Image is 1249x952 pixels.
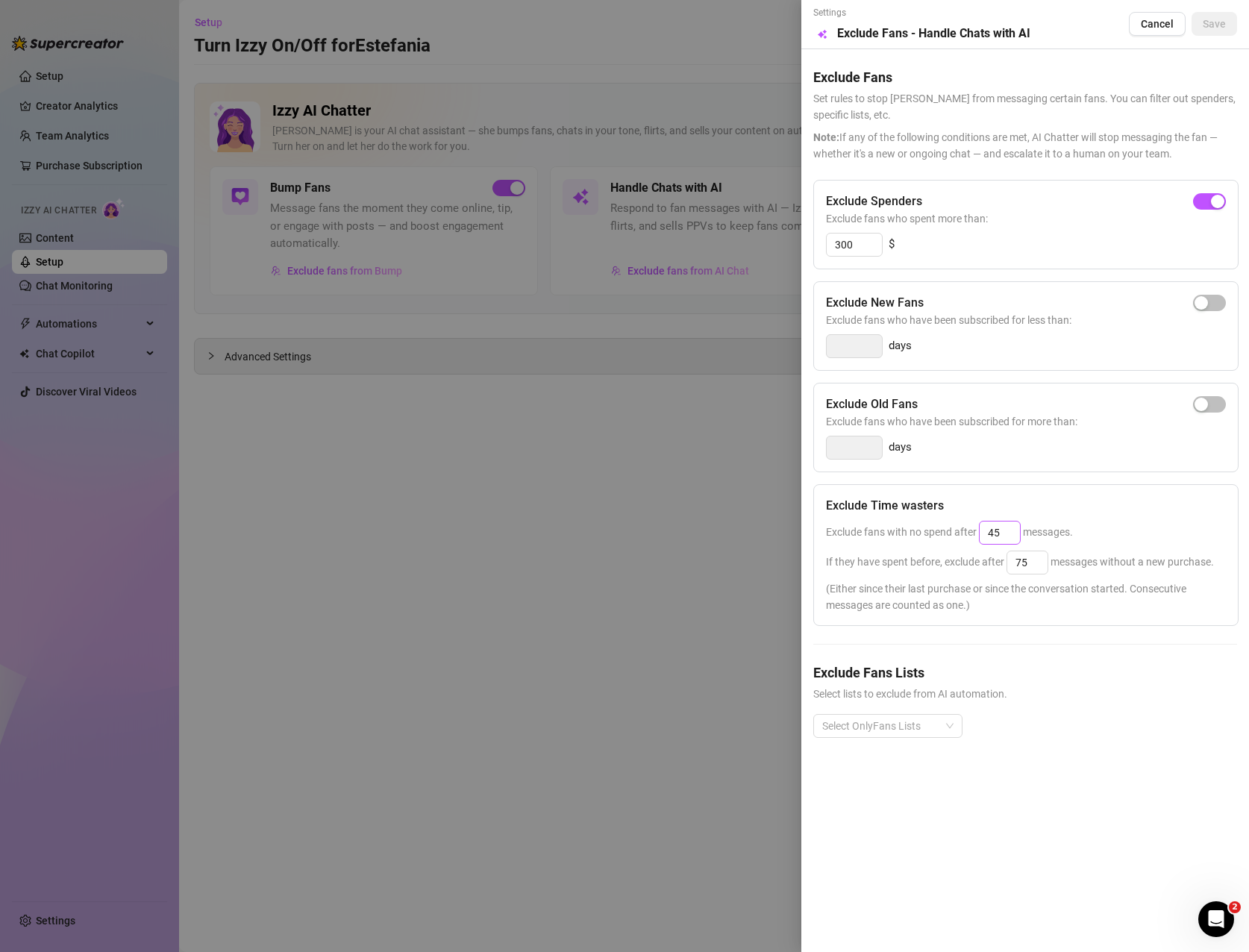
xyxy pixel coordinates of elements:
h5: Exclude Fans - Handle Chats with AI [837,25,1030,43]
span: Exclude fans who spent more than: [826,210,1226,227]
span: Exclude fans with no spend after messages. [826,526,1073,538]
span: days [889,439,912,457]
button: Cancel [1129,12,1186,36]
h5: Exclude Fans [813,67,1237,87]
h5: Exclude Spenders [826,192,922,210]
span: Exclude fans who have been subscribed for more than: [826,413,1226,430]
h5: Exclude Old Fans [826,395,918,413]
span: If any of the following conditions are met, AI Chatter will stop messaging the fan — whether it's... [813,129,1237,162]
span: Settings [813,6,1030,20]
h5: Exclude Fans Lists [813,663,1237,683]
h5: Exclude Time wasters [826,497,944,515]
span: Cancel [1141,18,1174,30]
span: days [889,337,912,355]
span: $ [889,236,895,254]
span: 2 [1229,901,1241,913]
span: Exclude fans who have been subscribed for less than: [826,312,1226,328]
span: Note: [813,131,839,143]
span: (Either since their last purchase or since the conversation started. Consecutive messages are cou... [826,580,1226,613]
span: If they have spent before, exclude after messages without a new purchase. [826,556,1214,568]
span: Set rules to stop [PERSON_NAME] from messaging certain fans. You can filter out spenders, specifi... [813,90,1237,123]
iframe: Intercom live chat [1198,901,1234,937]
button: Save [1192,12,1237,36]
h5: Exclude New Fans [826,294,924,312]
span: Select lists to exclude from AI automation. [813,686,1237,702]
